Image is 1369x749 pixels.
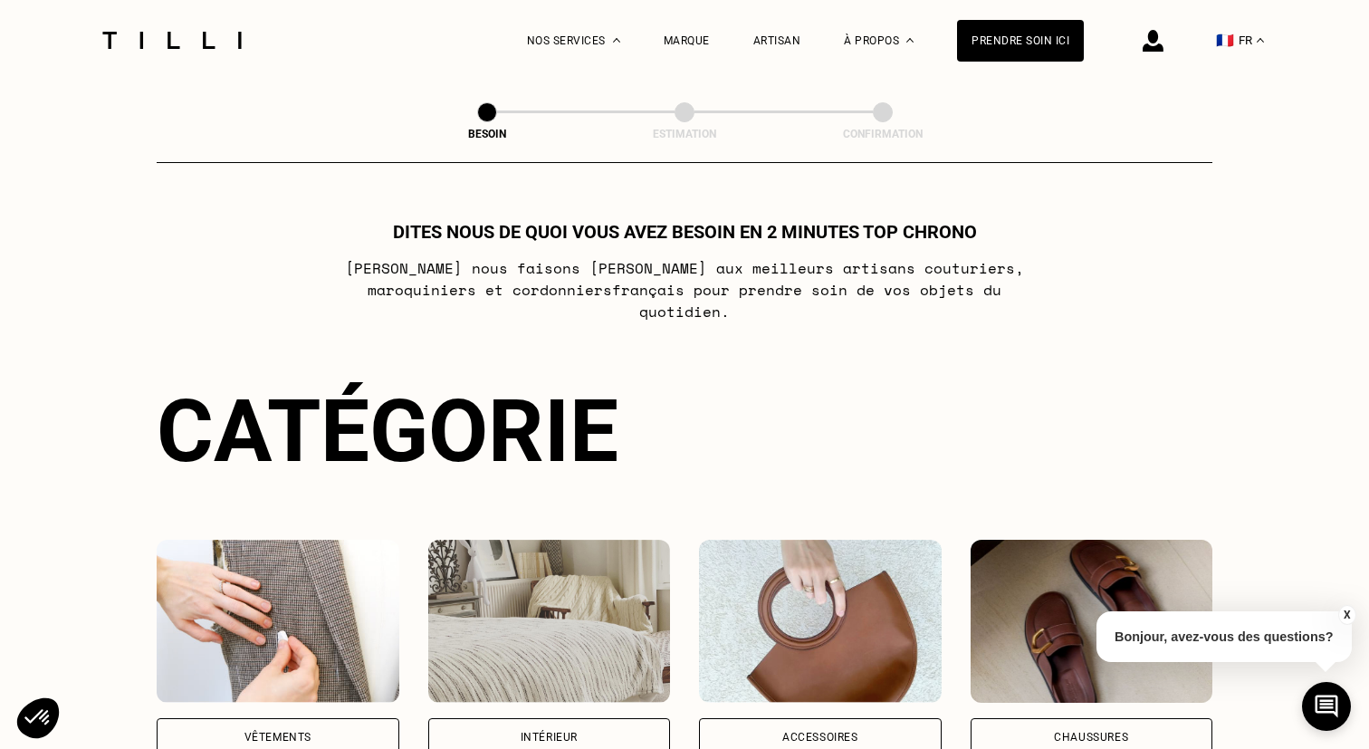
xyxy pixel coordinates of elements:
[957,20,1084,62] a: Prendre soin ici
[1257,38,1264,43] img: menu déroulant
[782,732,858,743] div: Accessoires
[157,380,1212,482] div: Catégorie
[792,128,973,140] div: Confirmation
[428,540,671,703] img: Intérieur
[664,34,710,47] a: Marque
[521,732,578,743] div: Intérieur
[1054,732,1128,743] div: Chaussures
[1096,611,1352,662] p: Bonjour, avez-vous des questions?
[613,38,620,43] img: Menu déroulant
[906,38,914,43] img: Menu déroulant à propos
[1216,32,1234,49] span: 🇫🇷
[157,540,399,703] img: Vêtements
[753,34,801,47] a: Artisan
[594,128,775,140] div: Estimation
[244,732,311,743] div: Vêtements
[1337,605,1355,625] button: X
[1143,30,1163,52] img: icône connexion
[971,540,1213,703] img: Chaussures
[96,32,248,49] img: Logo du service de couturière Tilli
[393,221,977,243] h1: Dites nous de quoi vous avez besoin en 2 minutes top chrono
[326,257,1044,322] p: [PERSON_NAME] nous faisons [PERSON_NAME] aux meilleurs artisans couturiers , maroquiniers et cord...
[397,128,578,140] div: Besoin
[699,540,942,703] img: Accessoires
